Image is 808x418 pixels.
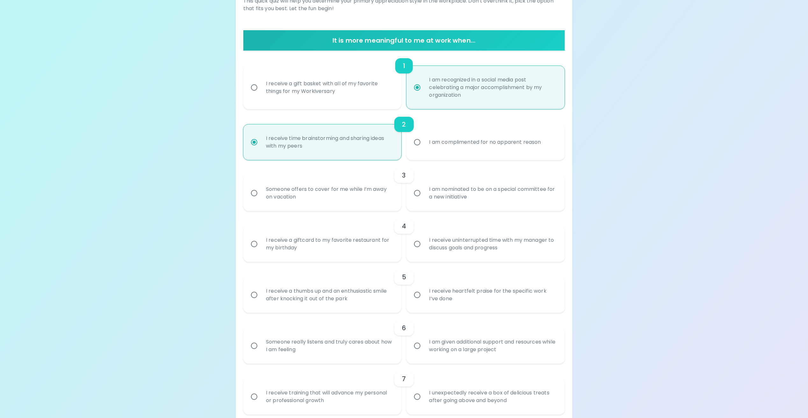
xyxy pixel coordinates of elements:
[402,272,406,282] h6: 5
[243,364,565,415] div: choice-group-check
[424,68,561,107] div: I am recognized in a social media post celebrating a major accomplishment by my organization
[261,280,398,310] div: I receive a thumbs up and an enthusiastic smile after knocking it out of the park
[424,131,546,154] div: I am complimented for no apparent reason
[424,280,561,310] div: I receive heartfelt praise for the specific work I’ve done
[243,262,565,313] div: choice-group-check
[261,381,398,412] div: I receive training that will advance my personal or professional growth
[246,35,562,45] h6: It is more meaningful to me at work when...
[424,178,561,208] div: I am nominated to be on a special committee for a new initiative
[424,229,561,259] div: I receive uninterrupted time with my manager to discuss goals and progress
[402,170,406,180] h6: 3
[243,313,565,364] div: choice-group-check
[261,229,398,259] div: I receive a giftcard to my favorite restaurant for my birthday
[261,127,398,157] div: I receive time brainstorming and sharing ideas with my peers
[243,211,565,262] div: choice-group-check
[424,331,561,361] div: I am given additional support and resources while working on a large project
[403,61,405,71] h6: 1
[424,381,561,412] div: I unexpectedly receive a box of delicious treats after going above and beyond
[402,374,406,384] h6: 7
[402,119,406,129] h6: 2
[243,51,565,109] div: choice-group-check
[261,331,398,361] div: Someone really listens and truly cares about how I am feeling
[261,72,398,103] div: I receive a gift basket with all of my favorite things for my Workiversary
[243,160,565,211] div: choice-group-check
[261,178,398,208] div: Someone offers to cover for me while I’m away on vacation
[243,109,565,160] div: choice-group-check
[402,323,406,333] h6: 6
[402,221,406,231] h6: 4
